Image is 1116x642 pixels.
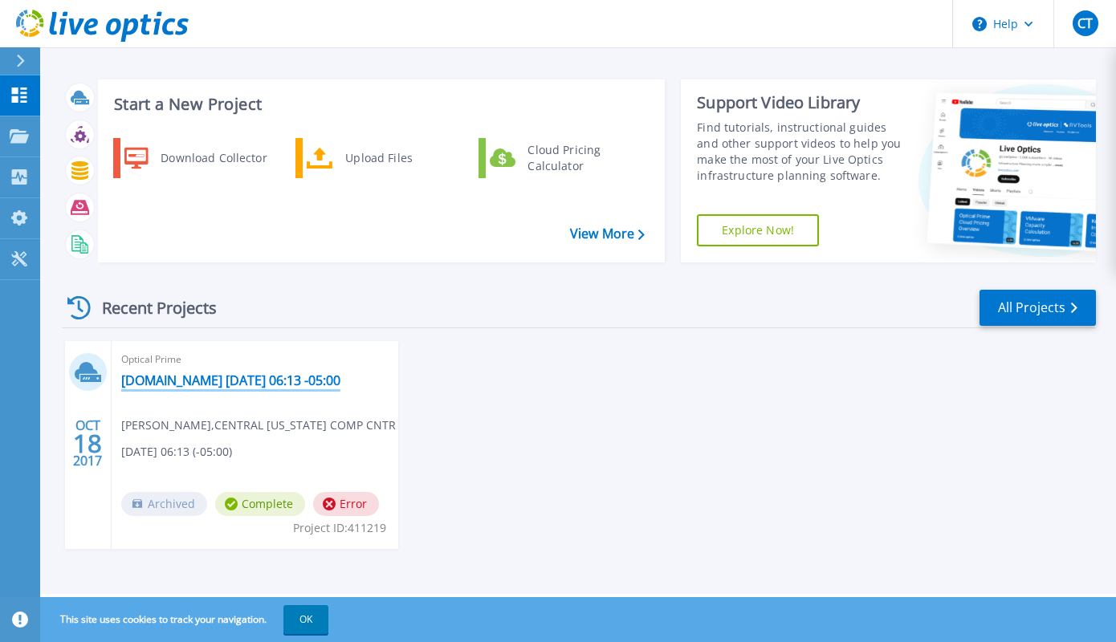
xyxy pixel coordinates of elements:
[980,290,1096,326] a: All Projects
[121,443,232,461] span: [DATE] 06:13 (-05:00)
[337,142,456,174] div: Upload Files
[1077,17,1093,30] span: CT
[121,416,396,434] span: [PERSON_NAME] , CENTRAL [US_STATE] COMP CNTR
[479,138,643,178] a: Cloud Pricing Calculator
[153,142,274,174] div: Download Collector
[72,414,103,473] div: OCT 2017
[313,492,379,516] span: Error
[121,372,340,388] a: [DOMAIN_NAME] [DATE] 06:13 -05:00
[519,142,638,174] div: Cloud Pricing Calculator
[283,605,328,634] button: OK
[697,92,903,113] div: Support Video Library
[114,95,644,113] h3: Start a New Project
[697,120,903,184] div: Find tutorials, instructional guides and other support videos to help you make the most of your L...
[121,351,389,368] span: Optical Prime
[113,138,278,178] a: Download Collector
[44,605,328,634] span: This site uses cookies to track your navigation.
[121,492,207,516] span: Archived
[295,138,460,178] a: Upload Files
[62,288,238,327] div: Recent Projects
[215,492,305,516] span: Complete
[293,519,386,537] span: Project ID: 411219
[697,214,819,246] a: Explore Now!
[570,226,645,242] a: View More
[73,437,102,450] span: 18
